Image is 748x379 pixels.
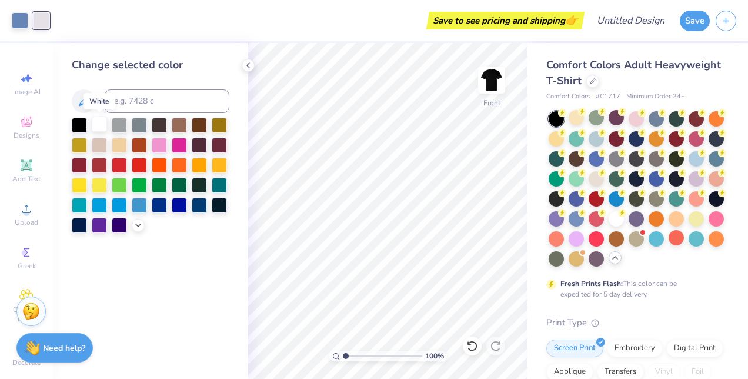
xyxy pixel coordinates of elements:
[565,13,578,27] span: 👉
[546,316,724,330] div: Print Type
[83,93,115,109] div: White
[43,343,85,354] strong: Need help?
[560,279,623,288] strong: Fresh Prints Flash:
[14,131,39,140] span: Designs
[429,12,582,29] div: Save to see pricing and shipping
[13,87,41,97] span: Image AI
[546,92,590,102] span: Comfort Colors
[480,68,503,92] img: Front
[626,92,685,102] span: Minimum Order: 24 +
[6,305,47,324] span: Clipart & logos
[546,340,603,357] div: Screen Print
[72,57,229,73] div: Change selected color
[105,89,229,113] input: e.g. 7428 c
[666,340,723,357] div: Digital Print
[18,261,36,271] span: Greek
[560,278,705,300] div: This color can be expedited for 5 day delivery.
[596,92,620,102] span: # C1717
[12,358,41,367] span: Decorate
[425,351,444,361] span: 100 %
[607,340,663,357] div: Embroidery
[546,58,721,88] span: Comfort Colors Adult Heavyweight T-Shirt
[15,218,38,227] span: Upload
[587,9,674,32] input: Untitled Design
[680,11,710,31] button: Save
[12,174,41,184] span: Add Text
[483,98,500,108] div: Front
